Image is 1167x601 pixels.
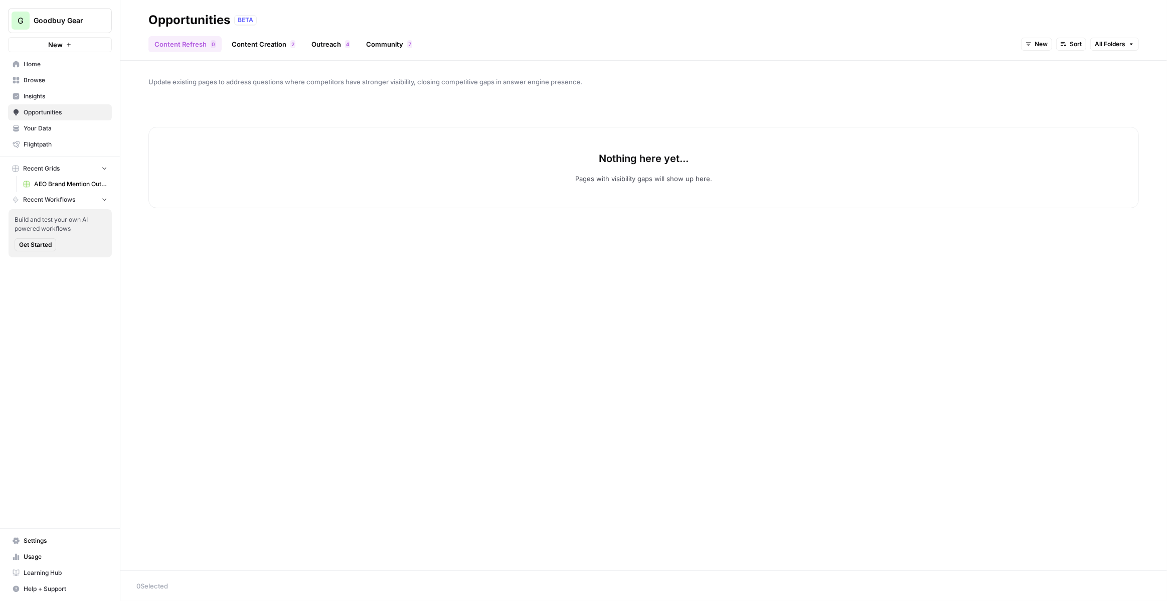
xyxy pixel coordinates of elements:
[8,8,112,33] button: Workspace: Goodbuy Gear
[148,36,222,52] a: Content Refresh0
[346,40,349,48] span: 4
[1095,40,1125,49] span: All Folders
[24,568,107,577] span: Learning Hub
[1090,38,1139,51] button: All Folders
[34,16,94,26] span: Goodbuy Gear
[234,15,257,25] div: BETA
[8,549,112,565] a: Usage
[1035,40,1048,49] span: New
[8,161,112,176] button: Recent Grids
[24,108,107,117] span: Opportunities
[1056,38,1086,51] button: Sort
[212,40,215,48] span: 0
[575,174,712,184] p: Pages with visibility gaps will show up here.
[24,60,107,69] span: Home
[599,152,689,166] p: Nothing here yet...
[305,36,356,52] a: Outreach4
[24,76,107,85] span: Browse
[211,40,216,48] div: 0
[15,238,56,251] button: Get Started
[408,40,411,48] span: 7
[360,36,418,52] a: Community7
[148,77,1139,87] span: Update existing pages to address questions where competitors have stronger visibility, closing co...
[226,36,301,52] a: Content Creation2
[136,581,1151,591] div: 0 Selected
[1070,40,1082,49] span: Sort
[24,140,107,149] span: Flightpath
[24,536,107,545] span: Settings
[407,40,412,48] div: 7
[1021,38,1052,51] button: New
[8,37,112,52] button: New
[18,15,24,27] span: G
[8,192,112,207] button: Recent Workflows
[48,40,63,50] span: New
[8,72,112,88] a: Browse
[290,40,295,48] div: 2
[8,581,112,597] button: Help + Support
[24,584,107,593] span: Help + Support
[8,136,112,153] a: Flightpath
[24,552,107,561] span: Usage
[345,40,350,48] div: 4
[15,215,106,233] span: Build and test your own AI powered workflows
[291,40,294,48] span: 2
[23,195,75,204] span: Recent Workflows
[24,92,107,101] span: Insights
[19,240,52,249] span: Get Started
[8,56,112,72] a: Home
[8,104,112,120] a: Opportunities
[24,124,107,133] span: Your Data
[8,565,112,581] a: Learning Hub
[8,533,112,549] a: Settings
[23,164,60,173] span: Recent Grids
[8,120,112,136] a: Your Data
[148,12,230,28] div: Opportunities
[19,176,112,192] a: AEO Brand Mention Outreach
[8,88,112,104] a: Insights
[34,180,107,189] span: AEO Brand Mention Outreach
